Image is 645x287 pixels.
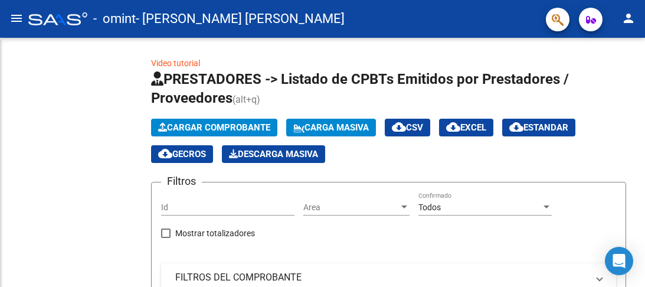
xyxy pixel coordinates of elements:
[151,71,569,106] span: PRESTADORES -> Listado de CPBTs Emitidos por Prestadores / Proveedores
[392,120,406,134] mat-icon: cloud_download
[161,173,202,190] h3: Filtros
[502,119,575,136] button: Estandar
[621,11,636,25] mat-icon: person
[175,271,588,284] mat-panel-title: FILTROS DEL COMPROBANTE
[158,122,270,133] span: Cargar Comprobante
[222,145,325,163] app-download-masive: Descarga masiva de comprobantes (adjuntos)
[385,119,430,136] button: CSV
[509,120,523,134] mat-icon: cloud_download
[158,149,206,159] span: Gecros
[222,145,325,163] button: Descarga Masiva
[446,122,486,133] span: EXCEL
[439,119,493,136] button: EXCEL
[151,58,200,68] a: Video tutorial
[605,247,633,275] div: Open Intercom Messenger
[136,6,345,32] span: - [PERSON_NAME] [PERSON_NAME]
[151,145,213,163] button: Gecros
[418,203,441,212] span: Todos
[151,119,277,136] button: Cargar Comprobante
[9,11,24,25] mat-icon: menu
[293,122,369,133] span: Carga Masiva
[158,146,172,161] mat-icon: cloud_download
[175,226,255,240] span: Mostrar totalizadores
[509,122,568,133] span: Estandar
[233,94,260,105] span: (alt+q)
[286,119,376,136] button: Carga Masiva
[93,6,136,32] span: - omint
[392,122,423,133] span: CSV
[229,149,318,159] span: Descarga Masiva
[303,203,399,213] span: Area
[446,120,460,134] mat-icon: cloud_download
